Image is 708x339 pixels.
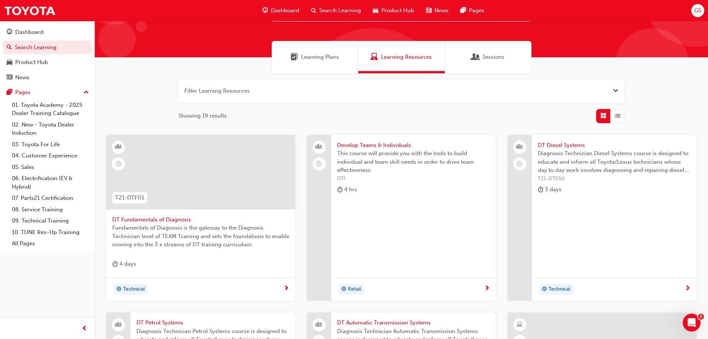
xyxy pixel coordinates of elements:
div: Product Hub [15,58,48,67]
img: Trak [4,2,56,19]
span: List [615,112,620,120]
a: Learning ResourcesLearning Resources [358,41,445,73]
span: duration-icon [538,185,543,194]
a: 10. TUNE Rev-Up Training [9,227,92,238]
button: DashboardSearch LearningProduct HubNews [3,24,92,86]
a: 01. Toyota Academy - 2025 Dealer Training Catalogue [9,99,92,119]
span: next-icon [484,285,490,292]
a: 03. Toyota For Life [9,139,92,150]
span: duration-icon [112,259,118,269]
span: T21-DTEN2 [538,175,691,183]
span: Search Learning [319,6,361,15]
a: Develop Teams & IndividualsThis course will provide you with the tools to build individual and te... [307,135,496,301]
span: car-icon [373,6,378,15]
a: Learning PlansLearning Plans [272,41,358,73]
span: Sessions [472,53,479,61]
span: Technical [123,285,145,294]
div: 3 days [538,185,562,194]
span: news-icon [7,74,12,81]
span: T21-DTFD1 [115,194,144,202]
span: Develop Teams & Individuals [337,141,490,150]
a: search-iconSearch Learning [305,3,367,18]
span: Pages [469,6,484,15]
a: SessionsSessions [445,41,531,73]
span: pages-icon [460,6,466,15]
div: 4 hrs [337,185,357,194]
span: DT Automatic Transmission Systems [337,319,490,327]
a: guage-iconDashboard [256,3,305,18]
span: Technical [549,285,570,294]
span: DT Diesel Systems [538,141,691,150]
span: people-icon [316,142,321,152]
span: Showing 19 results [178,112,227,120]
span: next-icon [685,285,691,292]
span: Learning Resources [371,53,378,61]
span: search-icon [7,44,12,51]
div: News [15,73,29,82]
span: pages-icon [7,89,12,96]
a: 08. Service Training [9,204,92,215]
button: Pages [3,86,92,99]
span: DT Petrol Systems [136,319,289,327]
span: GS [694,6,701,15]
a: pages-iconPages [455,3,490,18]
span: up-icon [84,88,89,97]
a: DT Diesel SystemsDiagnosis Technician Diesel Systems course is designed to educate and inform all... [508,135,696,301]
span: 1 [698,314,704,320]
span: Product Hub [381,6,414,15]
span: learningRecordVerb_NONE-icon [115,160,122,167]
span: people-icon [517,142,522,152]
a: Dashboard [3,25,92,39]
span: Sessions [482,53,504,61]
button: GS [691,4,704,17]
span: DTI [337,175,490,183]
a: T21-DTFD1DT Fundamentals of DiagnosisFundamentals of Diagnosis is the gateway to the Diagnosis Te... [106,135,295,301]
span: Learning Plans [301,53,339,61]
span: Diagnosis Technician Diesel Systems course is designed to educate and inform all Toyota/Lexus tec... [538,149,691,175]
div: Dashboard [15,28,43,36]
span: Retail [348,285,361,294]
span: target-icon [341,285,346,294]
span: duration-icon [337,185,343,194]
span: target-icon [116,285,122,294]
span: DT Fundamentals of Diagnosis [112,215,289,224]
a: Search Learning [3,41,92,54]
iframe: Intercom live chat [683,314,701,332]
span: News [434,6,449,15]
span: Learning Plans [291,53,298,61]
a: News [3,71,92,84]
a: 05. Sales [9,161,92,173]
div: Pages [15,88,30,97]
span: news-icon [426,6,431,15]
span: search-icon [311,6,316,15]
span: Fundamentals of Diagnosis is the gateway to the Diagnosis Technician level of TEAM Training and s... [112,224,289,249]
span: learningResourceType_ELEARNING-icon [517,320,522,330]
a: 07. Parts21 Certification [9,192,92,204]
span: guage-icon [7,29,12,36]
span: Learning Resources [381,53,432,61]
span: people-icon [116,320,121,330]
a: car-iconProduct Hub [367,3,420,18]
span: This course will provide you with the tools to build individual and team skill needs in order to ... [337,149,490,175]
span: Grid [601,112,606,120]
span: people-icon [316,320,321,330]
span: learningRecordVerb_NONE-icon [316,160,322,167]
div: 4 days [112,259,136,269]
a: news-iconNews [420,3,455,18]
button: Open the filter [613,87,618,95]
span: Dashboard [271,6,299,15]
a: 06. Electrification (EV & Hybrid) [9,173,92,192]
span: car-icon [7,59,12,66]
span: next-icon [284,285,289,292]
a: Product Hub [3,55,92,69]
span: guage-icon [262,6,268,15]
a: 09. Technical Training [9,215,92,227]
span: prev-icon [82,324,87,333]
a: 02. New - Toyota Dealer Induction [9,119,92,139]
span: learningRecordVerb_NONE-icon [516,160,523,167]
a: 04. Customer Experience [9,150,92,161]
span: learningResourceType_INSTRUCTOR_LED-icon [116,142,121,152]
